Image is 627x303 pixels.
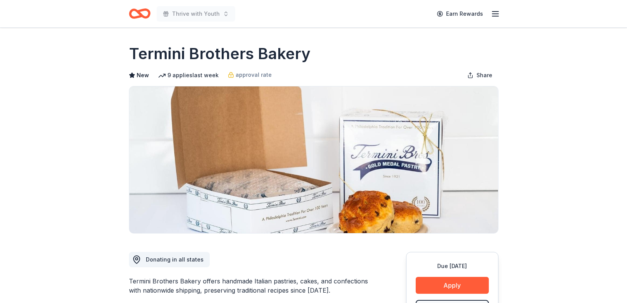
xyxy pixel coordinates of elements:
[158,71,219,80] div: 9 applies last week
[129,86,498,233] img: Image for Termini Brothers Bakery
[137,71,149,80] span: New
[477,71,492,80] span: Share
[432,7,488,21] a: Earn Rewards
[172,9,220,18] span: Thrive with Youth
[236,70,272,79] span: approval rate
[146,256,204,263] span: Donating in all states
[157,6,235,22] button: Thrive with Youth
[129,5,150,23] a: Home
[129,277,369,295] div: Termini Brothers Bakery offers handmade Italian pastries, cakes, and confections with nationwide ...
[416,277,489,294] button: Apply
[461,68,498,83] button: Share
[129,43,311,65] h1: Termini Brothers Bakery
[416,262,489,271] div: Due [DATE]
[228,70,272,79] a: approval rate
